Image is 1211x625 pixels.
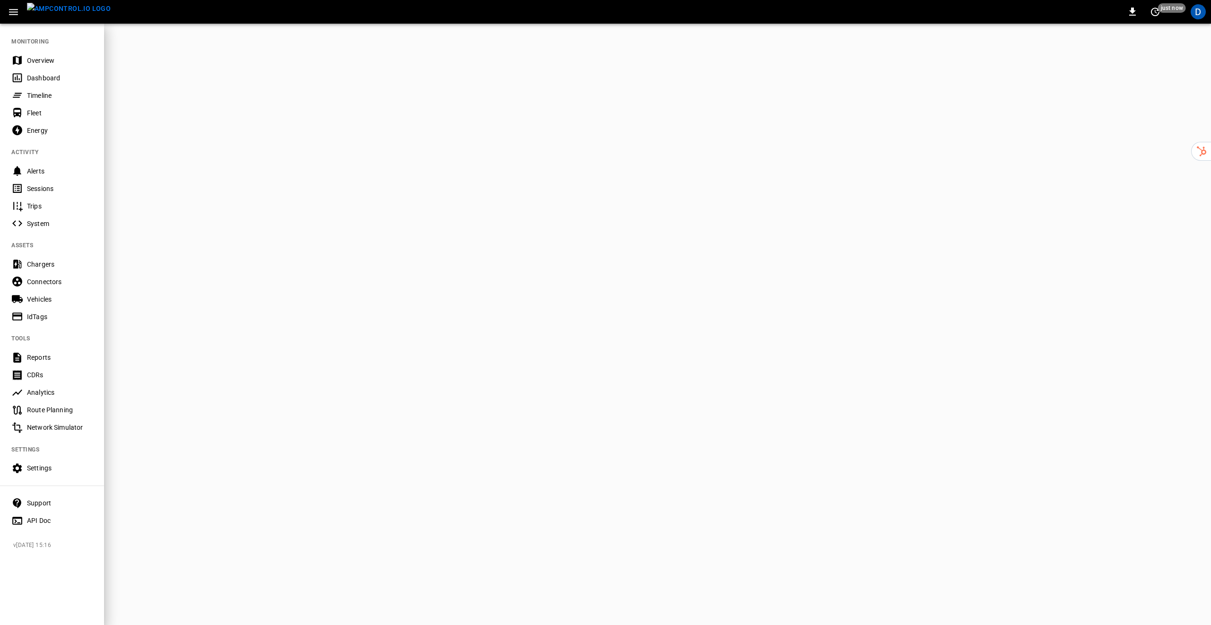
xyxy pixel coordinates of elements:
[27,260,93,269] div: Chargers
[27,312,93,321] div: IdTags
[27,353,93,362] div: Reports
[27,108,93,118] div: Fleet
[27,126,93,135] div: Energy
[27,91,93,100] div: Timeline
[27,3,111,15] img: ampcontrol.io logo
[27,388,93,397] div: Analytics
[27,56,93,65] div: Overview
[13,541,97,550] span: v [DATE] 15:16
[27,219,93,228] div: System
[1158,3,1186,13] span: just now
[27,498,93,508] div: Support
[27,73,93,83] div: Dashboard
[27,277,93,286] div: Connectors
[1148,4,1163,19] button: set refresh interval
[1191,4,1206,19] div: profile-icon
[27,463,93,473] div: Settings
[27,423,93,432] div: Network Simulator
[27,184,93,193] div: Sessions
[27,166,93,176] div: Alerts
[27,370,93,380] div: CDRs
[27,295,93,304] div: Vehicles
[27,516,93,525] div: API Doc
[27,405,93,415] div: Route Planning
[27,201,93,211] div: Trips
